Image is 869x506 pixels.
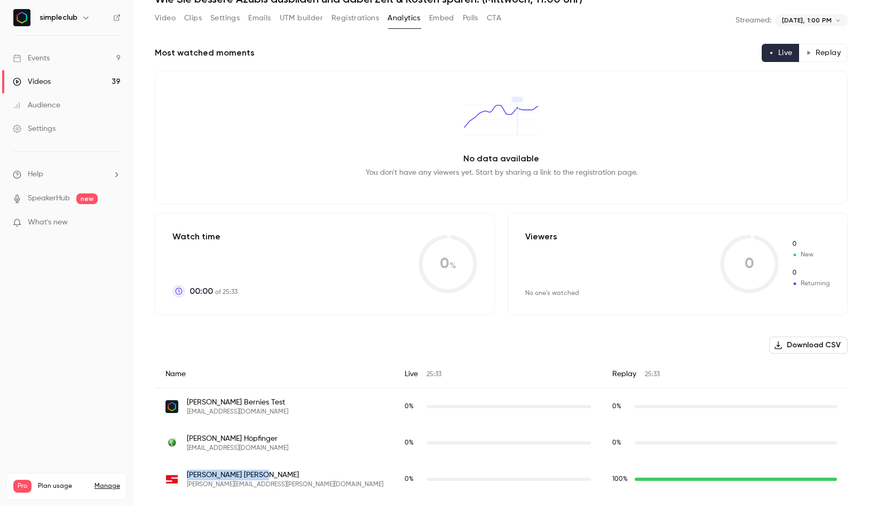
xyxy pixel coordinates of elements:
span: 0 % [405,403,414,410]
button: Embed [429,10,454,27]
div: Settings [13,123,56,134]
p: No data available [463,152,539,165]
p: Viewers [525,230,557,243]
span: Live watch time [405,438,422,448]
span: 0 % [405,476,414,482]
span: 25:33 [426,371,441,378]
iframe: Noticeable Trigger [108,218,121,228]
span: Replay watch time [612,402,629,411]
span: Replay watch time [612,438,629,448]
span: [PERSON_NAME] Bernies Test [187,397,288,408]
h6: simpleclub [39,12,77,23]
span: 00:00 [189,285,213,298]
p: Watch time [172,230,238,243]
span: What's new [28,217,68,228]
span: Plan usage [38,482,88,491]
span: [PERSON_NAME] Höpfinger [187,433,288,444]
button: Registrations [331,10,379,27]
button: CTA [487,10,501,27]
div: Videos [13,76,51,87]
button: Live [762,44,800,62]
p: of 25:33 [189,285,238,298]
span: 1:00 PM [808,15,832,25]
span: New [792,239,830,249]
button: Replay [799,44,848,62]
button: Download CSV [769,337,848,354]
img: franzhoepfinger.de [165,437,178,449]
li: help-dropdown-opener [13,169,121,180]
span: new [76,193,98,204]
button: Polls [463,10,478,27]
span: Pro [13,480,31,493]
p: You don't have any viewers yet. Start by sharing a link to the registration page. [366,167,637,178]
span: Returning [792,268,830,278]
span: Replay watch time [612,474,629,484]
button: UTM builder [280,10,323,27]
div: Audience [13,100,60,111]
span: Returning [792,279,830,289]
img: simpleclub.com [165,400,178,413]
span: Live watch time [405,402,422,411]
span: Help [28,169,43,180]
img: autohaus-rennsteig.de [165,473,178,486]
span: [EMAIL_ADDRESS][DOMAIN_NAME] [187,408,288,416]
button: Emails [248,10,271,27]
button: Analytics [388,10,421,27]
div: mail@franzhoepfinger.de [155,425,848,461]
span: Live watch time [405,474,422,484]
span: 0 % [612,440,621,446]
span: [DATE], [782,15,804,25]
span: [EMAIL_ADDRESS][DOMAIN_NAME] [187,444,288,453]
span: [PERSON_NAME] [PERSON_NAME] [187,470,383,480]
div: Events [13,53,50,64]
a: Manage [94,482,120,491]
a: SpeakerHub [28,193,70,204]
div: Name [155,360,394,388]
button: Settings [210,10,240,27]
span: 0 % [612,403,621,410]
span: [PERSON_NAME][EMAIL_ADDRESS][PERSON_NAME][DOMAIN_NAME] [187,480,383,489]
span: 0 % [405,440,414,446]
span: 100 % [612,476,628,482]
div: gilles.bernies+webinar-contrast-date-1@simpleclub.com [155,388,848,425]
div: Replay [602,360,848,388]
span: 25:33 [645,371,660,378]
h2: Most watched moments [155,46,255,59]
div: No one's watched [525,289,579,298]
span: New [792,250,830,260]
button: Clips [184,10,202,27]
div: Live [394,360,602,388]
button: Video [155,10,176,27]
div: thomas.keller@autohaus-rennsteig.de [155,461,848,497]
p: Streamed: [736,15,771,26]
img: simpleclub [13,9,30,26]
